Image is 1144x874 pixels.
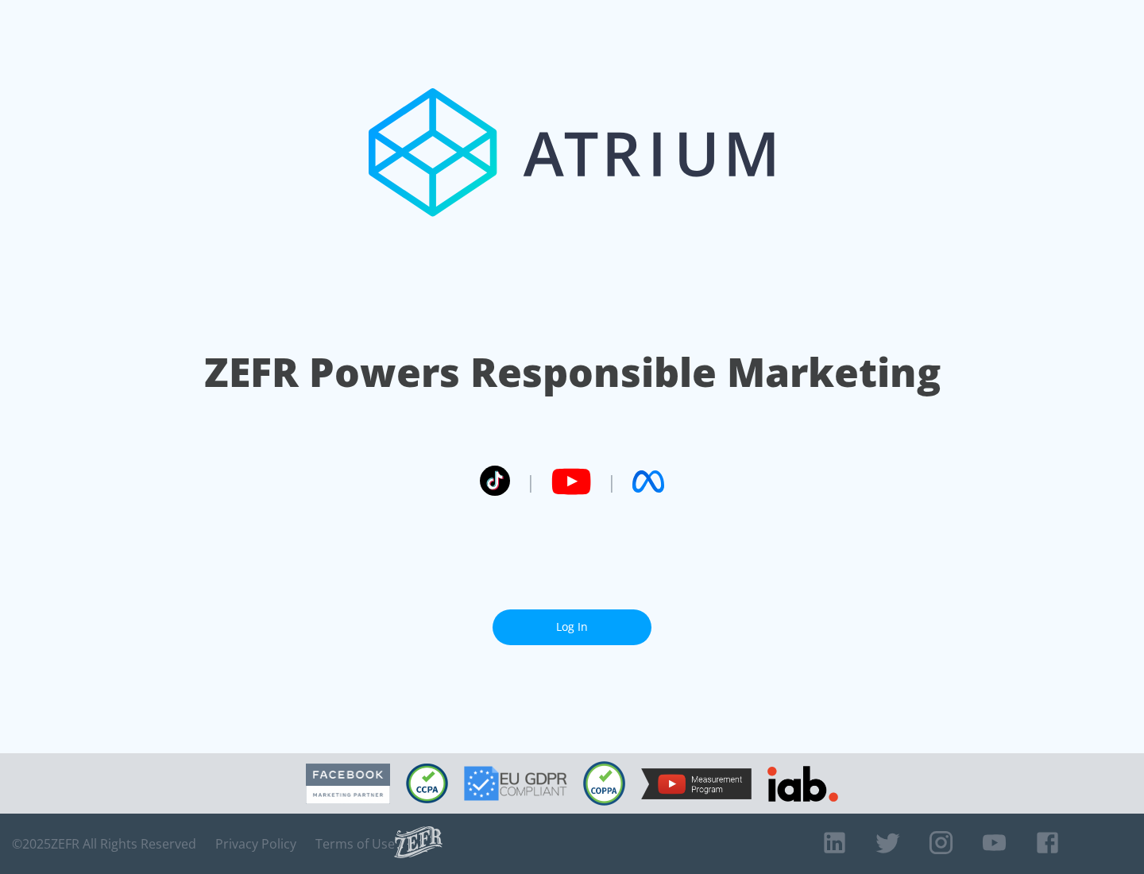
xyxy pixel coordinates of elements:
a: Privacy Policy [215,836,296,852]
span: | [526,470,535,493]
span: © 2025 ZEFR All Rights Reserved [12,836,196,852]
img: Facebook Marketing Partner [306,764,390,804]
img: COPPA Compliant [583,761,625,806]
span: | [607,470,616,493]
h1: ZEFR Powers Responsible Marketing [204,345,941,400]
a: Log In [493,609,651,645]
img: YouTube Measurement Program [641,768,752,799]
img: GDPR Compliant [464,766,567,801]
img: CCPA Compliant [406,764,448,803]
img: IAB [767,766,838,802]
a: Terms of Use [315,836,395,852]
